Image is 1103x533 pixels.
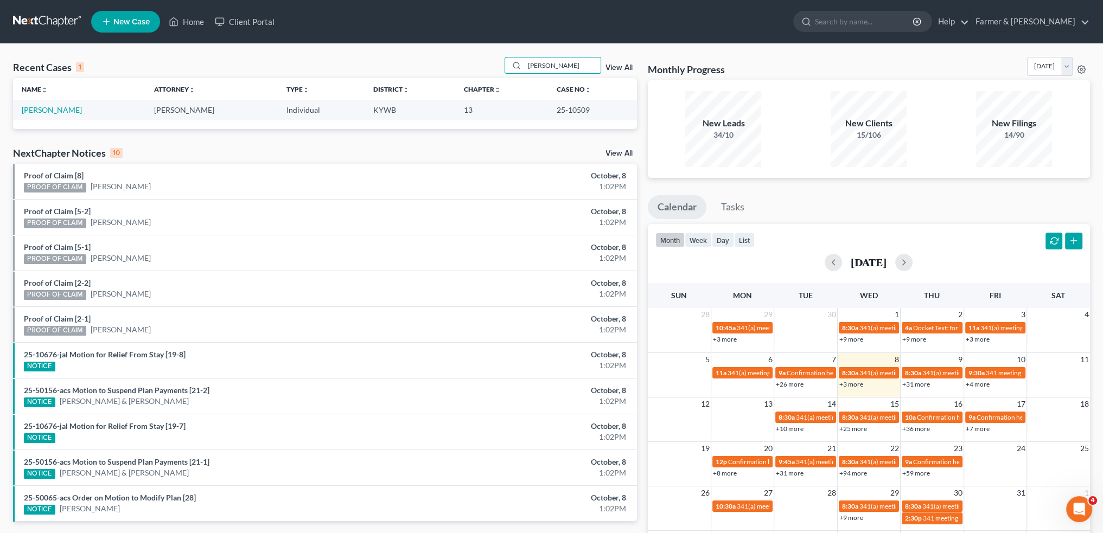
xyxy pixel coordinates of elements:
[704,353,711,366] span: 5
[712,233,734,247] button: day
[1083,486,1090,499] span: 1
[1016,486,1027,499] span: 31
[91,288,151,299] a: [PERSON_NAME]
[977,413,1100,421] span: Confirmation hearing for [PERSON_NAME]
[145,100,278,120] td: [PERSON_NAME]
[525,57,601,73] input: Search by name...
[968,413,976,421] span: 9a
[716,369,726,377] span: 11a
[933,12,969,31] a: Help
[889,397,900,410] span: 15
[763,486,774,499] span: 27
[986,369,1083,377] span: 341 meeting for [PERSON_NAME]
[24,254,86,264] div: PROOF OF CLAIM
[685,233,712,247] button: week
[842,413,858,421] span: 8:30a
[815,11,914,31] input: Search by name...
[113,18,150,26] span: New Case
[905,324,912,332] span: 4a
[91,217,151,228] a: [PERSON_NAME]
[826,442,837,455] span: 21
[787,369,967,377] span: Confirmation hearing for [PERSON_NAME] & [PERSON_NAME]
[923,514,1020,522] span: 341 meeting for [PERSON_NAME]
[700,486,711,499] span: 26
[976,117,1052,130] div: New Filings
[464,85,501,93] a: Chapterunfold_more
[24,314,91,323] a: Proof of Claim [2-1]
[957,308,964,321] span: 2
[286,85,309,93] a: Typeunfold_more
[432,242,626,253] div: October, 8
[831,353,837,366] span: 7
[922,502,1085,510] span: 341(a) meeting for [PERSON_NAME] & [PERSON_NAME]
[1016,442,1027,455] span: 24
[889,442,900,455] span: 22
[278,100,365,120] td: Individual
[905,369,921,377] span: 8:30a
[24,505,55,515] div: NOTICE
[685,117,761,130] div: New Leads
[76,62,84,72] div: 1
[713,469,737,477] a: +8 more
[902,335,926,343] a: +9 more
[1079,442,1090,455] span: 25
[716,502,736,510] span: 10:30a
[24,290,86,300] div: PROOF OF CLAIM
[839,380,863,388] a: +3 more
[110,148,123,158] div: 10
[648,63,725,76] h3: Monthly Progress
[373,85,409,93] a: Districtunfold_more
[432,278,626,288] div: October, 8
[432,432,626,442] div: 1:02PM
[839,513,863,522] a: +9 more
[41,87,48,93] i: unfold_more
[734,233,755,247] button: list
[763,308,774,321] span: 29
[432,253,626,264] div: 1:02PM
[60,396,189,407] a: [PERSON_NAME] & [PERSON_NAME]
[24,350,186,359] a: 25-10676-jal Motion for Relief From Stay [19-8]
[432,360,626,371] div: 1:02PM
[432,385,626,396] div: October, 8
[826,397,837,410] span: 14
[842,369,858,377] span: 8:30a
[957,353,964,366] span: 9
[13,146,123,159] div: NextChapter Notices
[905,502,921,510] span: 8:30a
[737,324,841,332] span: 341(a) meeting for [PERSON_NAME]
[60,503,120,514] a: [PERSON_NAME]
[763,397,774,410] span: 13
[966,380,990,388] a: +4 more
[894,308,900,321] span: 1
[700,397,711,410] span: 12
[24,433,55,443] div: NOTICE
[902,469,930,477] a: +59 more
[209,12,280,31] a: Client Portal
[24,326,86,336] div: PROOF OF CLAIM
[894,353,900,366] span: 8
[905,458,912,466] span: 9a
[976,130,1052,140] div: 14/90
[1016,353,1027,366] span: 10
[1083,308,1090,321] span: 4
[737,502,841,510] span: 341(a) meeting for [PERSON_NAME]
[859,413,964,421] span: 341(a) meeting for [PERSON_NAME]
[91,181,151,192] a: [PERSON_NAME]
[403,87,409,93] i: unfold_more
[432,288,626,299] div: 1:02PM
[648,195,706,219] a: Calendar
[432,313,626,324] div: October, 8
[968,324,979,332] span: 11a
[24,386,209,395] a: 25-50156-acs Motion to Suspend Plan Payments [21-2]
[953,442,964,455] span: 23
[22,85,48,93] a: Nameunfold_more
[913,458,1036,466] span: Confirmation hearing for [PERSON_NAME]
[24,421,186,431] a: 25-10676-jal Motion for Relief From Stay [19-7]
[796,413,901,421] span: 341(a) meeting for [PERSON_NAME]
[728,458,909,466] span: Confirmation hearing for [PERSON_NAME] & [PERSON_NAME]
[671,291,687,300] span: Sun
[432,421,626,432] div: October, 8
[713,335,737,343] a: +3 more
[24,183,86,192] div: PROOF OF CLAIM
[432,503,626,514] div: 1:02PM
